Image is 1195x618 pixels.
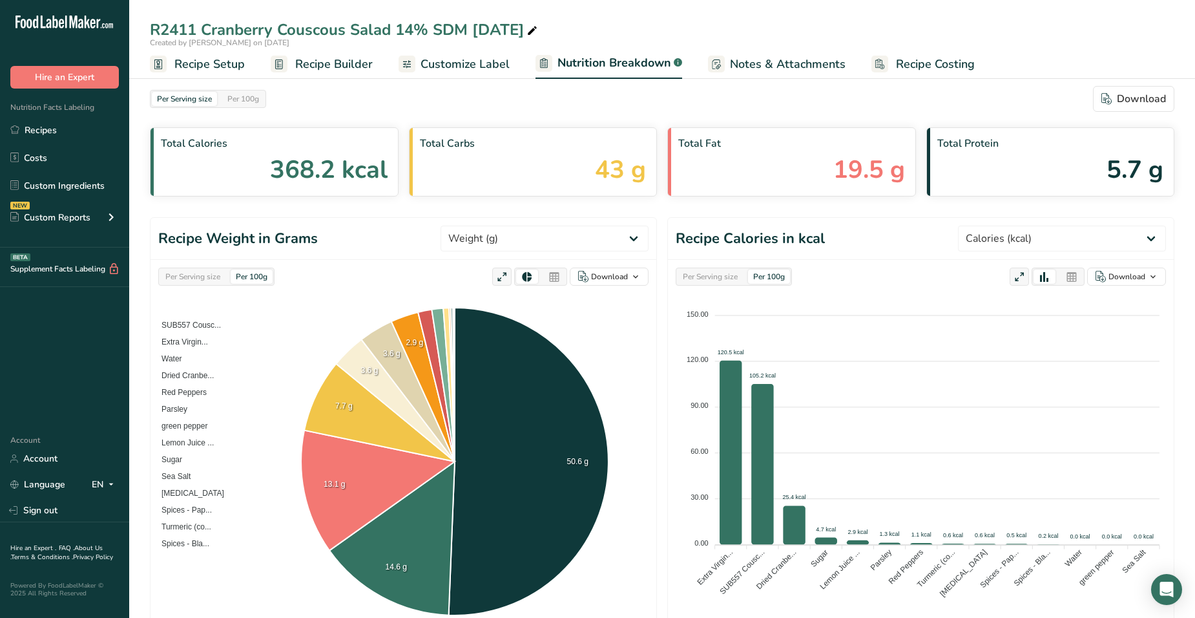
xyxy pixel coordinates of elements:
span: Customize Label [421,56,510,73]
tspan: [MEDICAL_DATA] [938,548,988,598]
tspan: Water [1063,548,1084,568]
span: [MEDICAL_DATA] [152,489,224,498]
a: Recipe Setup [150,50,245,79]
tspan: Spices - Pap... [979,548,1021,590]
a: Hire an Expert . [10,544,56,553]
div: Per 100g [231,270,273,284]
tspan: Sea Salt [1120,548,1147,575]
tspan: 30.00 [691,493,709,501]
tspan: green pepper [1077,548,1116,586]
div: R2411 Cranberry Couscous Salad 14% SDM [DATE] [150,18,540,41]
tspan: Sugar [809,548,830,569]
tspan: 120.00 [687,356,709,363]
button: Download [1087,268,1166,286]
button: Download [1093,86,1174,112]
span: 5.7 g [1107,151,1163,188]
tspan: 150.00 [687,310,709,318]
span: Dried Cranbe... [152,371,214,380]
div: Per 100g [748,270,790,284]
span: Total Fat [678,136,905,151]
div: EN [92,477,119,493]
a: Privacy Policy [73,553,113,562]
span: SUB557 Cousc... [152,321,221,330]
div: Powered By FoodLabelMaker © 2025 All Rights Reserved [10,582,119,597]
span: Recipe Builder [295,56,373,73]
div: BETA [10,253,30,261]
span: green pepper [152,421,207,431]
a: About Us . [10,544,103,562]
h1: Recipe Calories in kcal [676,228,825,250]
span: 19.5 g [833,151,905,188]
h1: Recipe Weight in Grams [158,228,318,250]
span: Parsley [152,405,187,414]
span: Created by [PERSON_NAME] on [DATE] [150,37,289,48]
a: FAQ . [59,544,74,553]
div: Download [1101,91,1166,107]
div: Download [1108,271,1145,282]
tspan: SUB557 Cousc... [718,548,766,596]
div: Download [591,271,628,282]
span: Water [152,354,182,363]
span: Total Carbs [420,136,647,151]
span: Recipe Setup [174,56,245,73]
tspan: Dried Cranbe... [754,548,798,591]
span: Total Calories [161,136,388,151]
span: Spices - Pap... [152,506,212,515]
div: Custom Reports [10,211,90,224]
tspan: Lemon Juice ... [818,548,861,591]
div: Per Serving size [678,270,743,284]
a: Nutrition Breakdown [535,48,682,80]
span: 368.2 kcal [270,151,388,188]
tspan: 90.00 [691,401,709,409]
span: Notes & Attachments [730,56,846,73]
tspan: 60.00 [691,447,709,455]
span: 43 g [595,151,646,188]
span: Sea Salt [152,472,191,481]
tspan: Turmeric (co... [915,548,957,589]
div: Open Intercom Messenger [1151,574,1182,605]
a: Recipe Costing [871,50,975,79]
div: Per 100g [222,92,264,106]
span: Spices - Bla... [152,539,209,548]
span: Turmeric (co... [152,522,211,531]
tspan: 0.00 [694,539,708,547]
a: Terms & Conditions . [11,553,73,562]
tspan: Parsley [869,548,893,572]
tspan: Spices - Bla... [1012,548,1052,588]
span: Red Peppers [152,388,207,397]
span: Sugar [152,455,182,464]
span: Recipe Costing [896,56,975,73]
div: Per Serving size [152,92,217,106]
a: Recipe Builder [271,50,373,79]
tspan: Extra Virgin... [696,548,735,587]
span: Nutrition Breakdown [557,54,671,72]
div: NEW [10,202,30,209]
button: Hire an Expert [10,66,119,89]
a: Customize Label [399,50,510,79]
tspan: Red Peppers [887,548,925,586]
button: Download [570,268,649,286]
div: Per Serving size [160,270,225,284]
a: Language [10,473,65,496]
span: Extra Virgin... [152,337,208,346]
span: Total Protein [937,136,1164,151]
a: Notes & Attachments [708,50,846,79]
span: Lemon Juice ... [152,438,214,447]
